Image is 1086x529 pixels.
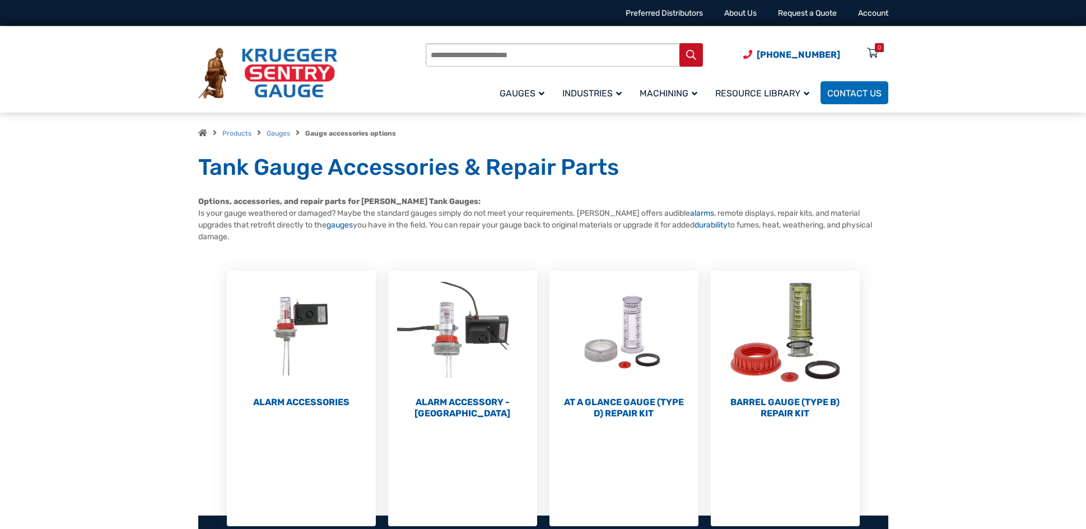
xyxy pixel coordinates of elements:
[549,271,698,394] img: At a Glance Gauge (Type D) Repair Kit
[327,220,353,230] a: gauges
[715,88,809,99] span: Resource Library
[198,48,337,99] img: Krueger Sentry Gauge
[695,220,728,230] a: durability
[556,80,633,106] a: Industries
[198,197,481,206] strong: Options, accessories, and repair parts for [PERSON_NAME] Tank Gauges:
[267,129,290,137] a: Gauges
[227,271,376,394] img: Alarm Accessories
[757,49,840,60] span: [PHONE_NUMBER]
[743,48,840,62] a: Phone Number (920) 434-8860
[493,80,556,106] a: Gauges
[858,8,888,18] a: Account
[711,271,860,419] a: Visit product category Barrel Gauge (Type B) Repair Kit
[549,397,698,419] h2: At a Glance Gauge (Type D) Repair Kit
[821,81,888,104] a: Contact Us
[227,271,376,408] a: Visit product category Alarm Accessories
[633,80,709,106] a: Machining
[549,271,698,419] a: Visit product category At a Glance Gauge (Type D) Repair Kit
[724,8,757,18] a: About Us
[640,88,697,99] span: Machining
[562,88,622,99] span: Industries
[222,129,251,137] a: Products
[711,397,860,419] h2: Barrel Gauge (Type B) Repair Kit
[827,88,882,99] span: Contact Us
[388,271,537,419] a: Visit product category Alarm Accessory - DC
[198,154,888,182] h1: Tank Gauge Accessories & Repair Parts
[878,43,881,52] div: 0
[711,271,860,394] img: Barrel Gauge (Type B) Repair Kit
[709,80,821,106] a: Resource Library
[778,8,837,18] a: Request a Quote
[305,129,396,137] strong: Gauge accessories options
[198,196,888,243] p: Is your gauge weathered or damaged? Maybe the standard gauges simply do not meet your requirement...
[690,208,714,218] a: alarms
[500,88,544,99] span: Gauges
[388,271,537,394] img: Alarm Accessory - DC
[388,397,537,419] h2: Alarm Accessory - [GEOGRAPHIC_DATA]
[626,8,703,18] a: Preferred Distributors
[227,397,376,408] h2: Alarm Accessories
